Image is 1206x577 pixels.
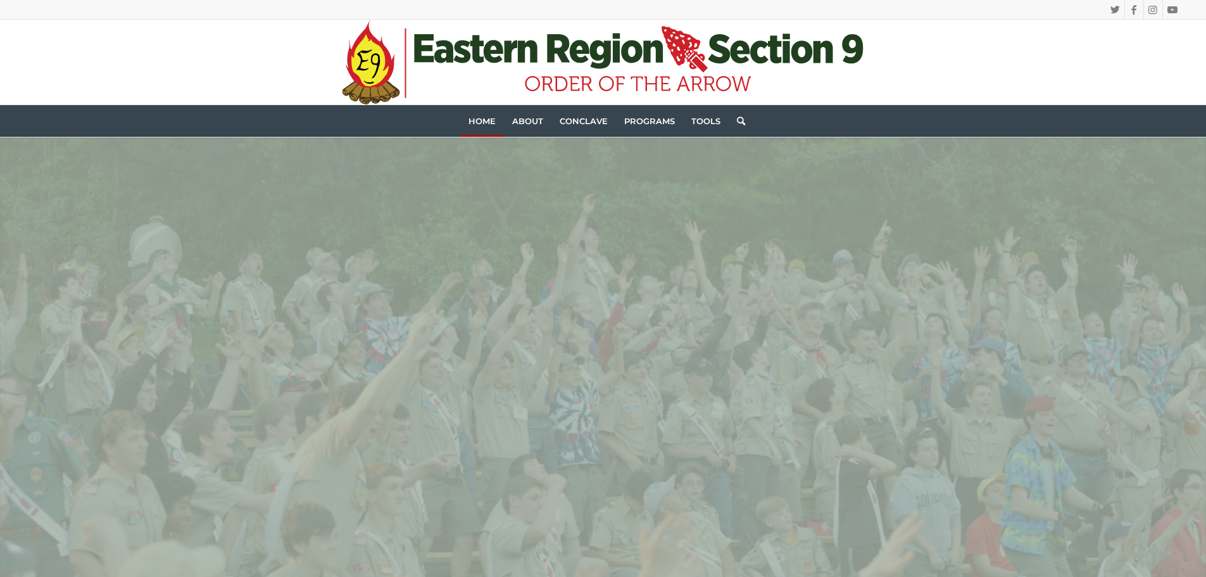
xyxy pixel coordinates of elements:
[512,116,543,126] span: About
[504,105,551,137] a: About
[460,105,504,137] a: Home
[729,105,745,137] a: Search
[468,116,496,126] span: Home
[683,105,729,137] a: Tools
[691,116,720,126] span: Tools
[551,105,616,137] a: Conclave
[616,105,683,137] a: Programs
[560,116,608,126] span: Conclave
[624,116,675,126] span: Programs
